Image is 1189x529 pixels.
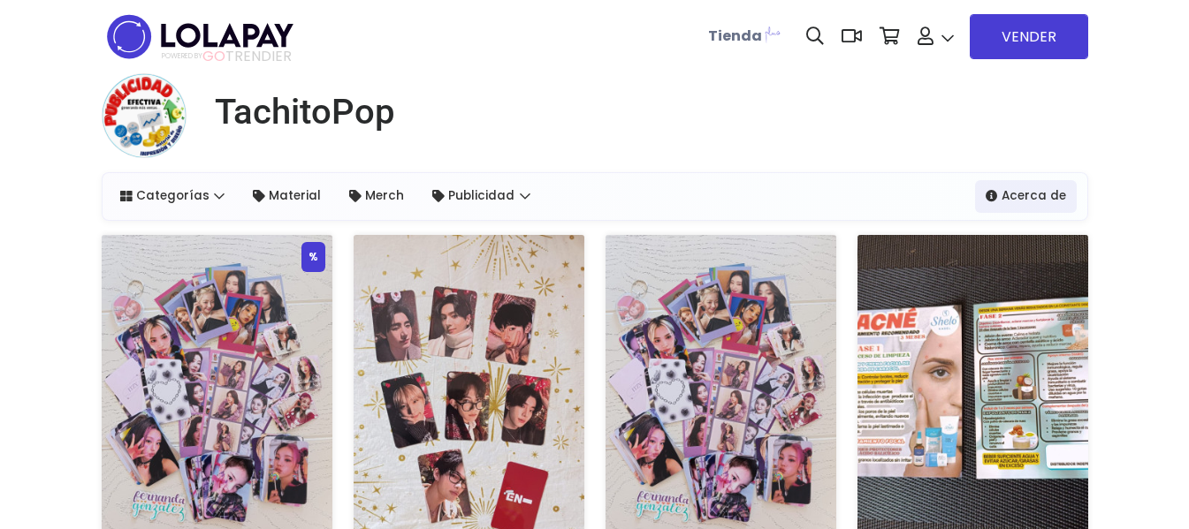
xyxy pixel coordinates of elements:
[242,180,332,212] a: Material
[422,180,541,212] a: Publicidad
[708,26,762,46] b: Tienda
[102,9,299,64] img: logo
[110,180,236,212] a: Categorías
[202,46,225,66] span: GO
[162,49,292,64] span: TRENDIER
[301,242,325,272] div: %
[762,23,783,44] img: Lolapay Plus
[970,14,1088,59] a: VENDER
[162,51,202,61] span: POWERED BY
[339,180,415,212] a: Merch
[975,180,1077,212] a: Acerca de
[201,91,394,133] a: TachitoPop
[215,91,394,133] h1: TachitoPop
